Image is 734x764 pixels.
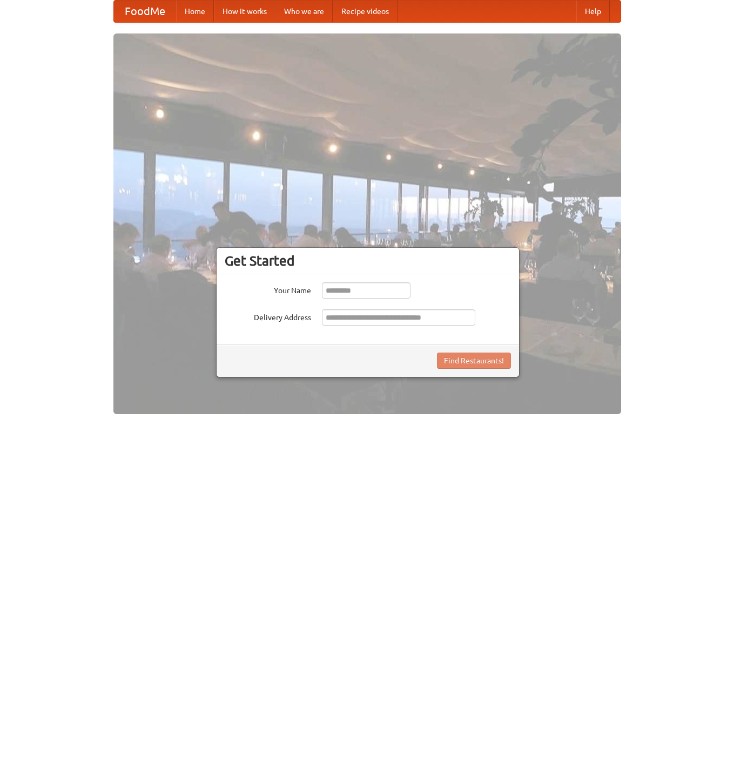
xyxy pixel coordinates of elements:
[114,1,176,22] a: FoodMe
[437,353,511,369] button: Find Restaurants!
[333,1,398,22] a: Recipe videos
[176,1,214,22] a: Home
[275,1,333,22] a: Who we are
[225,282,311,296] label: Your Name
[225,309,311,323] label: Delivery Address
[225,253,511,269] h3: Get Started
[576,1,610,22] a: Help
[214,1,275,22] a: How it works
